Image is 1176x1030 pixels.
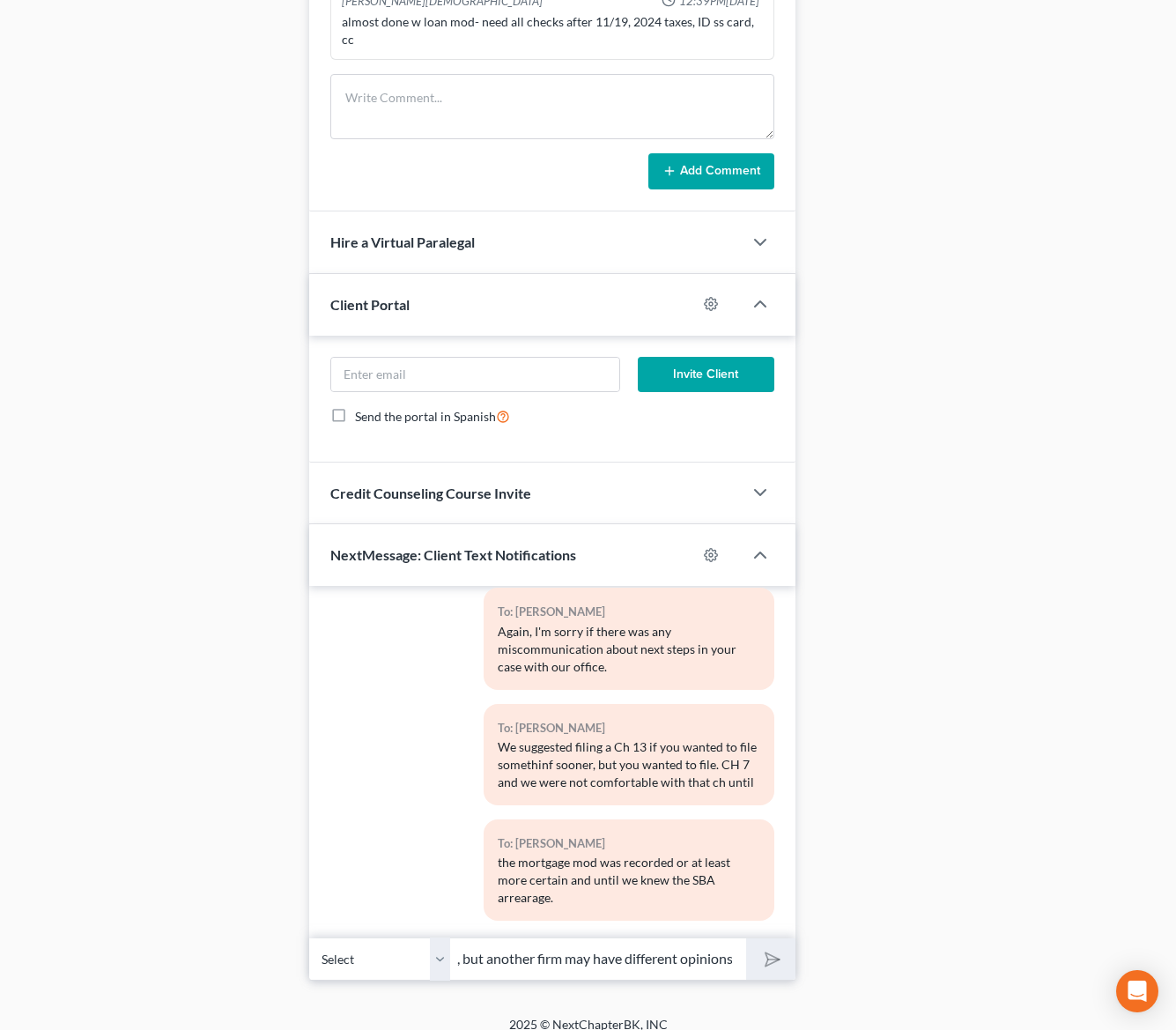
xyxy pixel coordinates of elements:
span: Credit Counseling Course Invite [330,485,531,501]
span: Hire a Virtual Paralegal [330,233,475,250]
span: Client Portal [330,296,410,313]
span: NextMessage: Client Text Notifications [330,546,576,563]
div: We suggested filing a Ch 13 if you wanted to file somethinf sooner, but you wanted to file. CH 7 ... [498,738,759,791]
div: To: [PERSON_NAME] [498,834,759,854]
div: Again, I'm sorry if there was any miscommunication about next steps in your case with our office. [498,623,759,676]
div: To: [PERSON_NAME] [498,602,759,622]
div: the mortgage mod was recorded or at least more certain and until we knew the SBA arrearage. [498,854,759,907]
div: Open Intercom Messenger [1116,970,1158,1012]
input: Enter email [331,358,619,391]
div: almost done w loan mod- need all checks after 11/19, 2024 taxes, ID ss card, cc [342,13,763,48]
span: Send the portal in Spanish [355,409,496,424]
div: To: [PERSON_NAME] [498,718,759,738]
button: Invite Client [638,357,774,392]
input: Say something... [450,937,747,981]
button: Add Comment [648,153,774,190]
